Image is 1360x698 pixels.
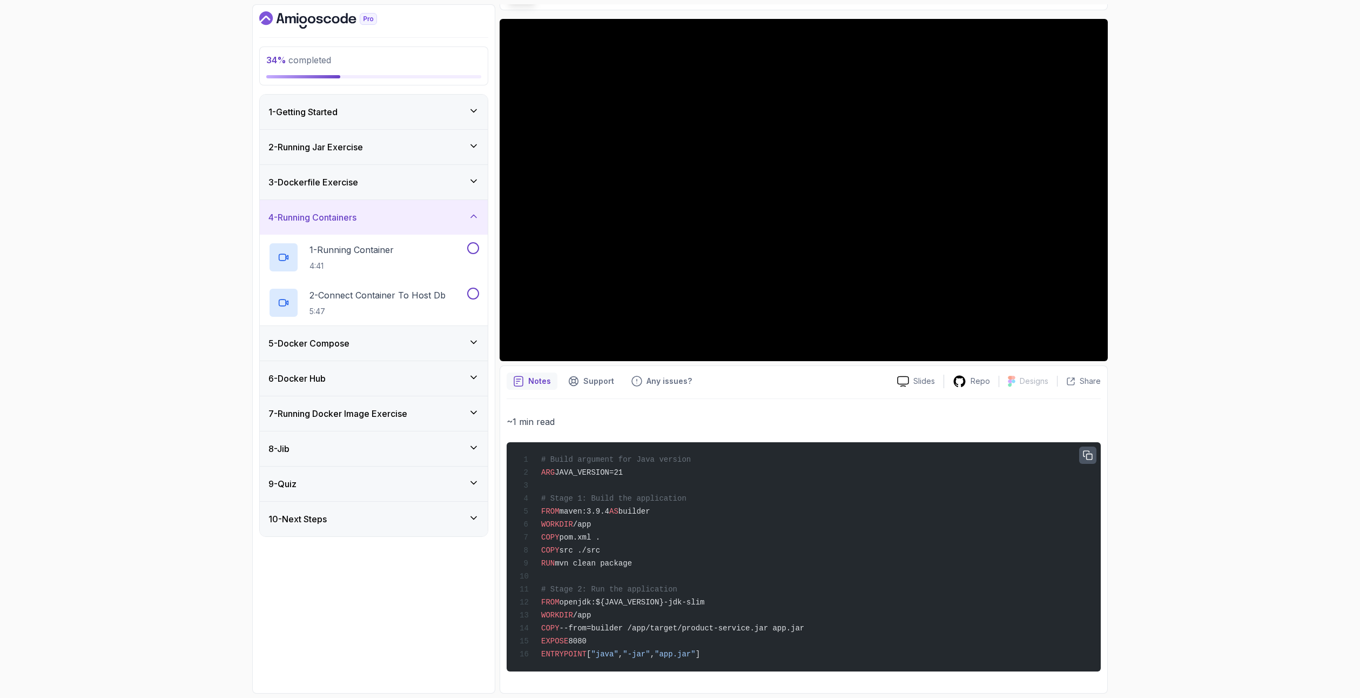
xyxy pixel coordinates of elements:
h3: 8 - Jib [268,442,289,455]
span: "-jar" [623,650,650,659]
p: Slides [913,376,935,387]
p: Designs [1020,376,1048,387]
span: [ [587,650,591,659]
span: , [650,650,655,659]
button: 6-Docker Hub [260,361,488,396]
p: 4:41 [309,261,394,271]
span: "app.jar" [655,650,696,659]
button: notes button [507,373,557,390]
p: Notes [528,376,551,387]
h3: 4 - Running Containers [268,211,356,224]
a: Dashboard [259,11,402,29]
span: --from=builder /app/target/product-service.jar app.jar [560,624,805,633]
span: # Stage 1: Build the application [541,494,686,503]
p: Any issues? [647,376,692,387]
p: Share [1080,376,1101,387]
h3: 7 - Running Docker Image Exercise [268,407,407,420]
span: ENTRYPOINT [541,650,587,659]
span: openjdk:${JAVA_VERSION}-jdk-slim [560,598,705,607]
h3: 10 - Next Steps [268,513,327,526]
span: builder [618,507,650,516]
span: # Stage 2: Run the application [541,585,677,594]
p: ~1 min read [507,414,1101,429]
h3: 9 - Quiz [268,477,297,490]
button: Share [1057,376,1101,387]
span: ] [696,650,700,659]
button: 1-Running Container4:41 [268,242,479,272]
button: Support button [562,373,621,390]
p: Repo [971,376,990,387]
p: 2 - Connect Container To Host Db [309,289,446,302]
span: ARG [541,468,555,477]
h3: 6 - Docker Hub [268,372,326,385]
span: COPY [541,533,560,542]
span: WORKDIR [541,611,573,620]
a: Slides [888,376,944,387]
span: AS [609,507,618,516]
span: EXPOSE [541,637,568,646]
button: 1-Getting Started [260,95,488,129]
span: "java" [591,650,618,659]
p: 1 - Running Container [309,243,394,256]
button: 4-Running Containers [260,200,488,235]
span: FROM [541,507,560,516]
p: Support [583,376,614,387]
button: 3-Dockerfile Exercise [260,165,488,200]
h3: 2 - Running Jar Exercise [268,141,363,154]
span: mvn clean package [555,559,632,568]
h3: 3 - Dockerfile Exercise [268,176,358,189]
span: WORKDIR [541,520,573,529]
h3: 1 - Getting Started [268,105,338,118]
span: JAVA_VERSION=21 [555,468,623,477]
iframe: 2 - Dockerfile [500,19,1108,361]
span: RUN [541,559,555,568]
span: completed [266,55,331,65]
button: 10-Next Steps [260,502,488,536]
span: 34 % [266,55,286,65]
a: Repo [944,375,999,388]
h3: 5 - Docker Compose [268,337,349,350]
p: 5:47 [309,306,446,317]
span: # Build argument for Java version [541,455,691,464]
span: COPY [541,624,560,633]
span: /app [573,611,591,620]
button: 8-Jib [260,431,488,466]
span: FROM [541,598,560,607]
span: COPY [541,546,560,555]
span: 8080 [568,637,587,646]
button: 5-Docker Compose [260,326,488,361]
button: 9-Quiz [260,467,488,501]
span: maven:3.9.4 [560,507,609,516]
span: pom.xml . [560,533,601,542]
span: , [618,650,623,659]
button: 2-Connect Container To Host Db5:47 [268,288,479,318]
button: Feedback button [625,373,698,390]
span: /app [573,520,591,529]
button: 7-Running Docker Image Exercise [260,396,488,431]
button: 2-Running Jar Exercise [260,130,488,164]
span: src ./src [560,546,601,555]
